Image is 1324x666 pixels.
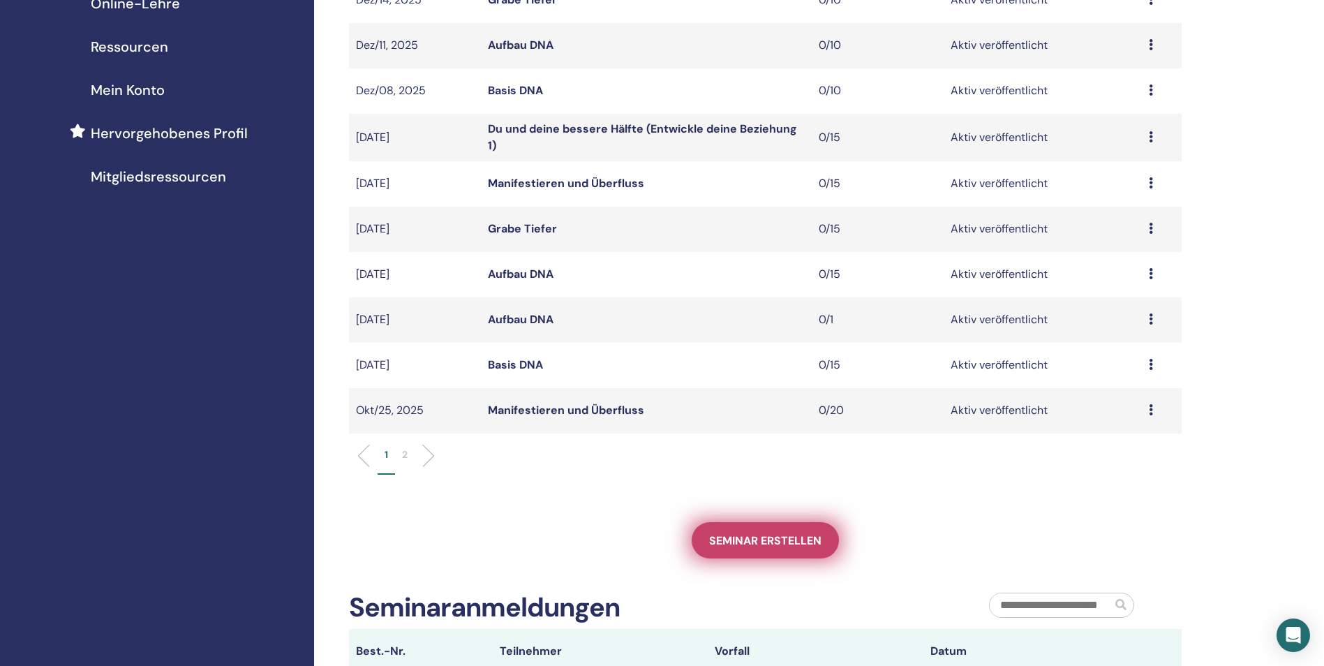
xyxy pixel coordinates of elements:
a: Seminar erstellen [692,522,839,558]
td: 0/15 [812,207,944,252]
td: [DATE] [349,161,481,207]
td: Aktiv veröffentlicht [944,343,1142,388]
td: Dez/08, 2025 [349,68,481,114]
span: Hervorgehobenes Profil [91,123,248,144]
td: 0/15 [812,252,944,297]
span: Mitgliedsressourcen [91,166,226,187]
td: 0/1 [812,297,944,343]
a: Aufbau DNA [488,312,553,327]
span: Seminar erstellen [709,533,821,548]
a: Du und deine bessere Hälfte (Entwickle deine Beziehung 1) [488,121,797,153]
td: 0/10 [812,68,944,114]
td: [DATE] [349,297,481,343]
td: Aktiv veröffentlicht [944,23,1142,68]
a: Grabe Tiefer [488,221,557,236]
td: Dez/11, 2025 [349,23,481,68]
td: [DATE] [349,207,481,252]
td: [DATE] [349,252,481,297]
td: Aktiv veröffentlicht [944,252,1142,297]
td: Aktiv veröffentlicht [944,68,1142,114]
h2: Seminaranmeldungen [349,592,620,624]
a: Aufbau DNA [488,38,553,52]
a: Manifestieren und Überfluss [488,176,644,191]
td: Aktiv veröffentlicht [944,207,1142,252]
td: 0/15 [812,161,944,207]
p: 1 [385,447,388,462]
td: 0/15 [812,114,944,161]
a: Aufbau DNA [488,267,553,281]
span: Mein Konto [91,80,165,101]
td: 0/10 [812,23,944,68]
a: Basis DNA [488,357,543,372]
p: 2 [402,447,408,462]
a: Basis DNA [488,83,543,98]
td: Okt/25, 2025 [349,388,481,434]
td: Aktiv veröffentlicht [944,297,1142,343]
div: Open Intercom Messenger [1277,619,1310,652]
td: 0/15 [812,343,944,388]
td: [DATE] [349,114,481,161]
a: Manifestieren und Überfluss [488,403,644,417]
span: Ressourcen [91,36,168,57]
td: Aktiv veröffentlicht [944,161,1142,207]
td: 0/20 [812,388,944,434]
td: [DATE] [349,343,481,388]
td: Aktiv veröffentlicht [944,388,1142,434]
td: Aktiv veröffentlicht [944,114,1142,161]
